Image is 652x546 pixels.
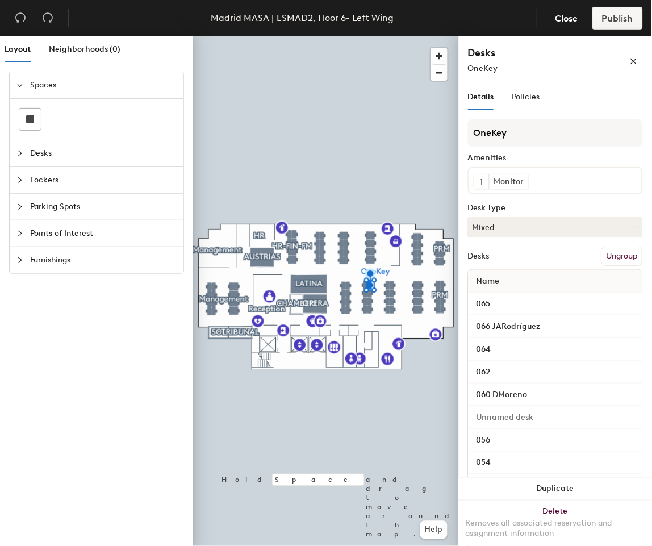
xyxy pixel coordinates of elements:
[459,478,652,501] button: Duplicate
[420,521,448,539] button: Help
[468,153,643,162] div: Amenities
[555,13,578,24] span: Close
[5,44,31,54] span: Layout
[49,44,120,54] span: Neighborhoods (0)
[489,174,529,189] div: Monitor
[480,176,483,188] span: 1
[471,319,640,335] input: Unnamed desk
[512,92,540,102] span: Policies
[592,7,643,30] button: Publish
[471,296,640,312] input: Unnamed desk
[16,230,23,237] span: collapsed
[16,150,23,157] span: collapsed
[30,220,177,247] span: Points of Interest
[468,64,498,73] span: OneKey
[16,177,23,184] span: collapsed
[471,455,640,471] input: Unnamed desk
[471,432,640,448] input: Unnamed desk
[16,203,23,210] span: collapsed
[9,7,32,30] button: Undo (⌘ + Z)
[471,364,640,380] input: Unnamed desk
[471,387,640,403] input: Unnamed desk
[630,57,638,65] span: close
[42,12,53,23] span: redo
[546,7,588,30] button: Close
[468,252,490,261] div: Desks
[30,72,177,98] span: Spaces
[471,271,505,291] span: Name
[468,92,494,102] span: Details
[471,341,640,357] input: Unnamed desk
[468,203,643,212] div: Desk Type
[474,174,489,189] button: 1
[468,217,643,237] button: Mixed
[471,410,640,426] input: Unnamed desk
[36,7,59,30] button: Redo (⌘ + ⇧ + Z)
[211,11,394,25] div: Madrid MASA | ESMAD2, Floor 6- Left Wing
[601,247,643,266] button: Ungroup
[30,194,177,220] span: Parking Spots
[466,519,645,539] div: Removes all associated reservation and assignment information
[30,140,177,166] span: Desks
[30,247,177,273] span: Furnishings
[30,167,177,193] span: Lockers
[16,82,23,89] span: expanded
[16,257,23,264] span: collapsed
[468,45,593,60] h4: Desks
[15,12,26,23] span: undo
